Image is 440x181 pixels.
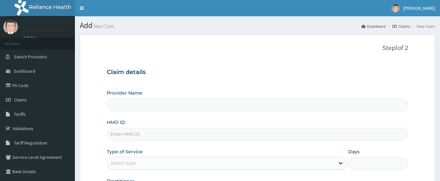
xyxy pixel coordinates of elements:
[23,36,38,40] a: Online
[14,54,47,60] span: Switch Providers
[107,90,142,96] label: Provider Name
[391,4,400,12] img: User Image
[404,5,435,11] span: [PERSON_NAME]
[107,119,125,126] label: HMO ID
[107,69,408,76] h3: Claim details
[14,140,47,146] span: Tariff Negotiation
[107,128,408,141] input: Enter HMO ID
[92,24,114,29] small: New Claim
[110,160,135,166] div: Select type
[14,97,27,103] span: Claims
[411,23,435,29] li: New Claim
[107,148,143,155] label: Type of Service
[14,68,35,74] span: Dashboard
[362,23,386,29] a: Dashboard
[14,111,26,117] span: Tariffs
[23,26,65,32] p: [PERSON_NAME]
[107,45,408,52] p: Step 1 of 2
[348,148,360,155] label: Days
[80,21,435,30] h1: Add
[3,20,18,34] img: User Image
[392,23,410,29] a: Claims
